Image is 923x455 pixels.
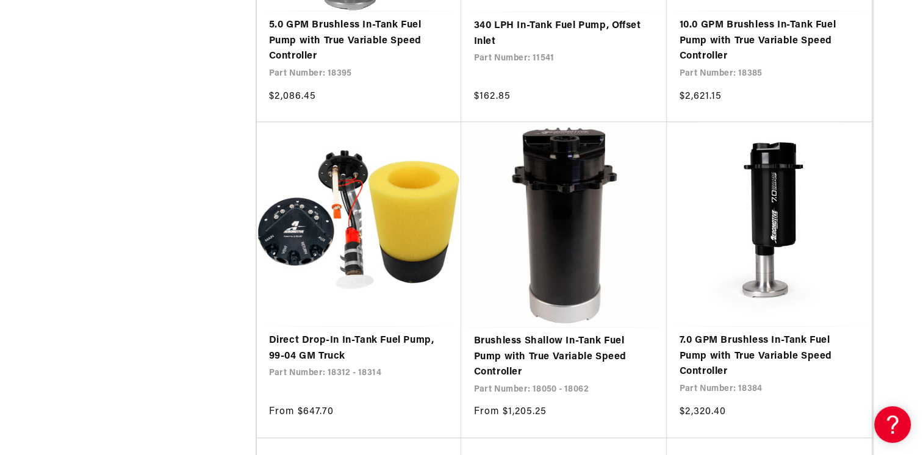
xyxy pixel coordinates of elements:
a: 7.0 GPM Brushless In-Tank Fuel Pump with True Variable Speed Controller [679,333,860,380]
a: Direct Drop-In In-Tank Fuel Pump, 99-04 GM Truck [269,333,450,364]
a: 340 LPH In-Tank Fuel Pump, Offset Inlet [473,18,655,49]
a: 10.0 GPM Brushless In-Tank Fuel Pump with True Variable Speed Controller [679,18,860,65]
a: Brushless Shallow In-Tank Fuel Pump with True Variable Speed Controller [473,334,655,381]
a: 5.0 GPM Brushless In-Tank Fuel Pump with True Variable Speed Controller [269,18,450,65]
